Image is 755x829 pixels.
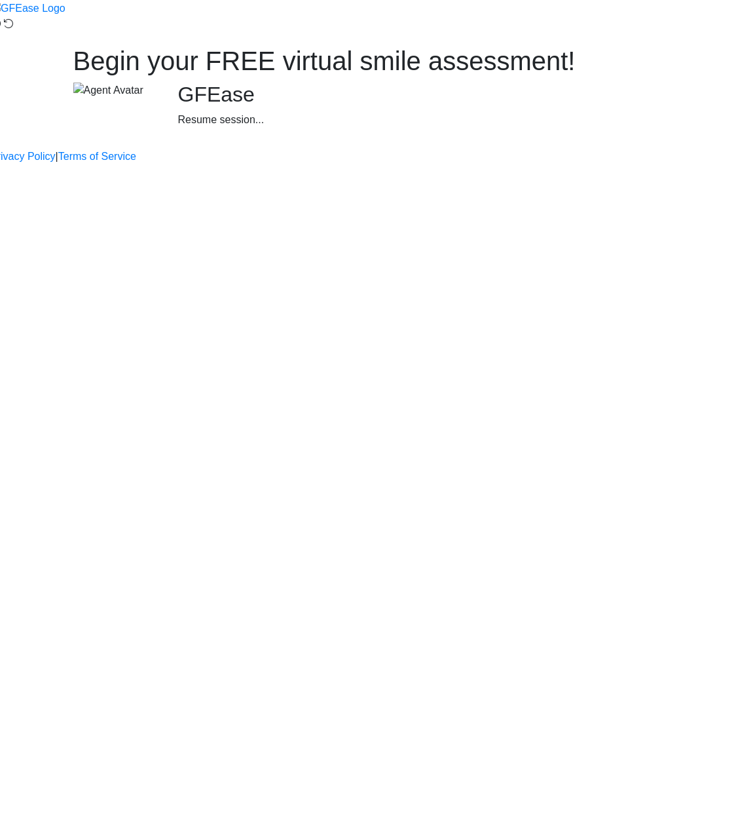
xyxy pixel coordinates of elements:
[178,112,682,128] div: Resume session...
[58,149,136,164] a: Terms of Service
[73,83,143,98] img: Agent Avatar
[178,82,682,107] h2: GFEase
[73,45,682,77] h1: Begin your FREE virtual smile assessment!
[56,149,58,164] a: |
